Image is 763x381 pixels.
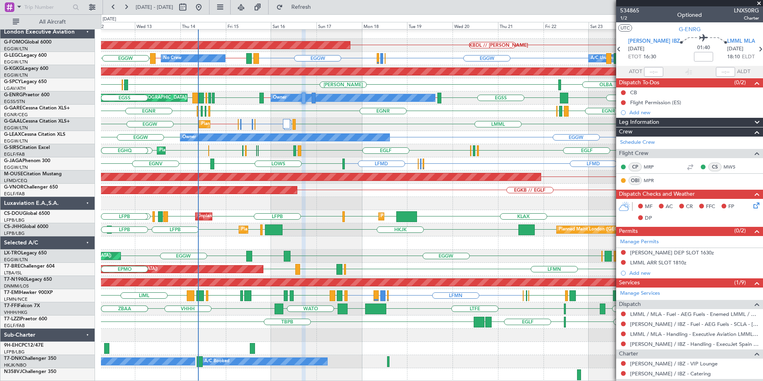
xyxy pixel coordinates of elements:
a: 9H-EHCPC12/47E [4,343,43,348]
a: G-VNORChallenger 650 [4,185,58,190]
a: [PERSON_NAME] / IBZ - Catering [630,370,711,377]
span: G-ENRG [679,25,701,34]
span: FFC [706,203,715,211]
button: All Aircraft [9,16,87,28]
span: M-OUSE [4,172,23,177]
span: G-KGKG [4,66,23,71]
a: G-ENRGPraetor 600 [4,93,49,97]
a: EGGW/LTN [4,138,28,144]
span: T7-DNK [4,356,22,361]
a: MRP [644,163,662,171]
div: Add new [629,109,759,116]
div: Sun 17 [316,22,362,29]
span: ALDT [737,68,750,76]
span: G-LEGC [4,53,21,58]
a: EGGW/LTN [4,125,28,131]
span: Refresh [285,4,318,10]
input: Trip Number [24,1,70,13]
a: G-LEGCLegacy 600 [4,53,47,58]
a: VHHH/HKG [4,310,28,316]
a: EGGW/LTN [4,72,28,78]
a: LFPB/LBG [4,217,25,223]
div: Tue 19 [407,22,453,29]
span: LNX50RG [734,6,759,15]
a: [PERSON_NAME] / IBZ - VIP Lounge [630,360,718,367]
div: Planned Maint [GEOGRAPHIC_DATA] ([GEOGRAPHIC_DATA]) [381,210,506,222]
a: DNMM/LOS [4,283,29,289]
span: Charter [734,15,759,22]
span: Leg Information [619,118,659,127]
a: LMML / MLA - Handling - Executive Aviation LMML / MLA [630,331,759,337]
div: Add new [629,270,759,276]
span: T7-FFI [4,304,18,308]
a: [PERSON_NAME] / IBZ - Fuel - AEG Fuels - SCLA - [PERSON_NAME] / IBZ [630,321,759,327]
span: MF [645,203,652,211]
div: [PERSON_NAME] DEP SLOT 1630z [630,249,714,256]
span: G-JAGA [4,159,22,163]
div: Fri 22 [544,22,589,29]
span: FP [728,203,734,211]
a: N358VJChallenger 350 [4,369,56,374]
span: Permits [619,227,638,236]
span: (0/2) [734,226,746,235]
div: Mon 18 [362,22,407,29]
a: LGAV/ATH [4,85,26,91]
a: CS-DOUGlobal 6500 [4,211,50,216]
a: G-SIRSCitation Excel [4,145,50,150]
a: G-GAALCessna Citation XLS+ [4,119,70,124]
span: T7-N1960 [4,277,26,282]
a: LTBA/ISL [4,270,22,276]
span: Flight Crew [619,149,648,158]
div: Planned Maint [GEOGRAPHIC_DATA] ([GEOGRAPHIC_DATA]) [109,224,235,236]
span: 9H-EHC [4,343,22,348]
div: Wed 13 [135,22,180,29]
a: M-OUSECitation Mustang [4,172,62,177]
span: T7-EMI [4,290,20,295]
a: EGSS/STN [4,99,25,105]
span: T7-LZZI [4,317,20,321]
a: CS-JHHGlobal 6000 [4,224,48,229]
span: G-ENRG [4,93,23,97]
a: T7-BREChallenger 604 [4,264,55,269]
a: MPR [644,177,662,184]
div: Planned Maint [GEOGRAPHIC_DATA] ([GEOGRAPHIC_DATA]) [159,145,285,157]
div: CB [630,89,637,96]
span: Services [619,278,640,288]
a: T7-DNKChallenger 350 [4,356,56,361]
span: Dispatch To-Dos [619,78,659,87]
button: UTC [618,24,632,32]
a: G-FOMOGlobal 6000 [4,40,51,45]
span: CS-DOU [4,211,23,216]
a: LX-TROLegacy 650 [4,251,47,256]
a: EGLF/FAB [4,323,25,329]
span: ATOT [629,68,642,76]
a: T7-FFIFalcon 7X [4,304,40,308]
div: Optioned [677,11,702,19]
span: (1/9) [734,278,746,287]
span: LMML MLA [727,38,755,46]
div: Planned Maint [GEOGRAPHIC_DATA] ([GEOGRAPHIC_DATA]) [61,92,187,104]
div: [DATE] [103,16,116,23]
a: EGNR/CEG [4,112,28,118]
a: LFMD/CEQ [4,178,27,184]
span: [DATE] - [DATE] [136,4,173,11]
span: ELDT [742,53,755,61]
div: A/C Unavailable [GEOGRAPHIC_DATA] ([GEOGRAPHIC_DATA]) [591,52,720,64]
a: T7-N1960Legacy 650 [4,277,52,282]
div: A/C Booked [204,355,229,367]
span: Dispatch [619,300,641,309]
span: 534865 [620,6,639,15]
div: OBI [629,176,642,185]
span: 01:40 [697,44,710,52]
span: LX-TRO [4,251,21,256]
a: Manage Permits [620,238,659,246]
span: G-SIRS [4,145,19,150]
div: CP [629,163,642,171]
span: G-VNOR [4,185,24,190]
div: Thu 14 [180,22,226,29]
a: HKJK/NBO [4,362,26,368]
div: Planned Maint [GEOGRAPHIC_DATA] ([GEOGRAPHIC_DATA]) [241,224,367,236]
div: Fri 15 [226,22,271,29]
button: Refresh [273,1,320,14]
span: Crew [619,127,633,137]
